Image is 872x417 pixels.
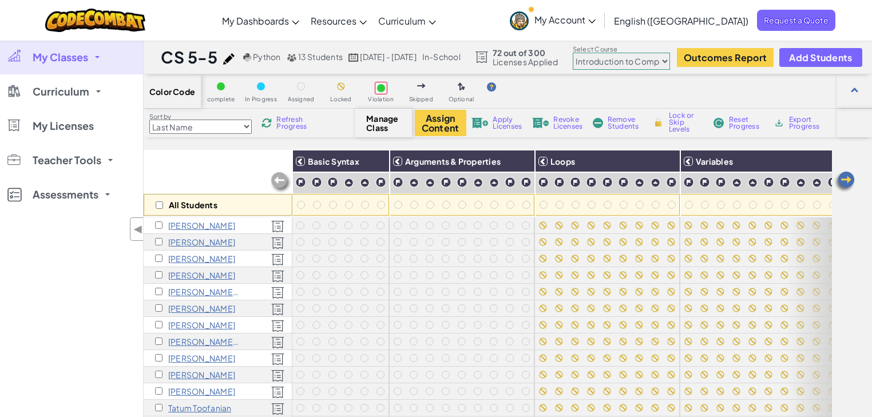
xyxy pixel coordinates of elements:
p: Charlie Morris [168,354,235,363]
img: Licensed [271,270,284,283]
span: Lock or Skip Levels [669,112,703,133]
img: Licensed [271,237,284,249]
img: IconChallengeLevel.svg [327,177,338,188]
span: ◀ [133,221,143,237]
img: Arrow_Left.png [833,170,856,193]
span: Basic Syntax [308,156,359,166]
img: IconPracticeLevel.svg [812,178,822,188]
img: CodeCombat logo [45,9,145,32]
span: My Licenses [33,121,94,131]
img: MultipleUsers.png [287,53,297,62]
img: IconChallengeLevel.svg [602,177,613,188]
span: Curriculum [33,86,89,97]
span: Assigned [288,96,315,102]
span: Apply Licenses [493,116,522,130]
img: IconPracticeLevel.svg [748,178,758,188]
img: Licensed [271,303,284,316]
img: IconChallengeLevel.svg [763,177,774,188]
img: IconRemoveStudents.svg [593,118,603,128]
span: Licenses Applied [493,57,558,66]
img: calendar.svg [348,53,359,62]
p: Carl Roemmelt [168,387,235,396]
span: Revoke Licenses [553,116,582,130]
img: IconLicenseRevoke.svg [532,118,549,128]
span: Refresh Progress [276,116,312,130]
img: IconChallengeLevel.svg [538,177,549,188]
img: IconChallengeLevel.svg [554,177,565,188]
img: IconChallengeLevel.svg [393,177,403,188]
a: My Account [504,2,601,38]
img: IconChallengeLevel.svg [441,177,451,188]
span: Variables [696,156,733,166]
label: Sort by [149,112,252,121]
a: Curriculum [372,5,442,36]
img: IconChallengeLevel.svg [683,177,694,188]
span: Locked [330,96,351,102]
span: Manage Class [366,114,400,132]
img: python.png [243,53,252,62]
span: Loops [550,156,575,166]
img: Licensed [271,320,284,332]
img: Licensed [271,353,284,366]
img: IconChallengeLevel.svg [311,177,322,188]
img: IconChallengeLevel.svg [618,177,629,188]
span: In Progress [245,96,277,102]
span: 72 out of 300 [493,48,558,57]
img: IconPracticeLevel.svg [489,178,499,188]
img: IconChallengeLevel.svg [505,177,516,188]
img: IconOptionalLevel.svg [458,82,465,92]
span: Request a Quote [757,10,835,31]
span: My Account [534,14,596,26]
p: Archie Patel [168,370,235,379]
span: Arguments & Properties [405,156,501,166]
span: Optional [449,96,474,102]
img: IconChallengeLevel.svg [521,177,532,188]
span: Remove Students [608,116,642,130]
p: Osmond Cao [168,254,235,263]
span: [DATE] - [DATE] [360,51,416,62]
img: IconChallengeLevel.svg [827,177,838,188]
img: avatar [510,11,529,30]
img: IconPracticeLevel.svg [651,178,660,188]
img: Licensed [271,386,284,399]
img: IconChallengeLevel.svg [666,177,677,188]
img: IconLock.svg [652,117,664,128]
img: IconPracticeLevel.svg [425,178,435,188]
span: complete [207,96,235,102]
a: My Dashboards [216,5,305,36]
img: Licensed [271,336,284,349]
span: My Dashboards [222,15,289,27]
span: Python [253,51,280,62]
button: Outcomes Report [677,48,774,67]
p: Tatum Toofanian [168,403,231,412]
p: Scott Kern [168,320,235,329]
img: IconHint.svg [487,82,496,92]
p: All Students [169,200,217,209]
span: Color Code [149,87,195,96]
button: Assign Content [415,110,466,136]
p: Henry Bethea [168,237,235,247]
span: Add Students [789,53,852,62]
img: IconChallengeLevel.svg [779,177,790,188]
img: IconPracticeLevel.svg [732,178,742,188]
img: IconPracticeLevel.svg [473,178,483,188]
img: IconChallengeLevel.svg [715,177,726,188]
img: IconChallengeLevel.svg [586,177,597,188]
img: Arrow_Left_Inactive.png [269,171,292,194]
span: Reset Progress [729,116,763,130]
span: English ([GEOGRAPHIC_DATA]) [614,15,748,27]
img: IconPracticeLevel.svg [635,178,644,188]
img: Licensed [271,220,284,233]
p: Thompson Koziol [168,337,240,346]
span: Violation [368,96,394,102]
img: IconReload.svg [261,118,272,128]
img: IconArchive.svg [774,118,784,128]
button: Add Students [779,48,862,67]
img: IconSkippedLevel.svg [417,84,426,88]
span: Resources [311,15,356,27]
img: Licensed [271,370,284,382]
p: Will Davies [168,271,235,280]
p: Hudson Greenwald [168,287,240,296]
img: IconChallengeLevel.svg [457,177,467,188]
img: IconPracticeLevel.svg [796,178,806,188]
